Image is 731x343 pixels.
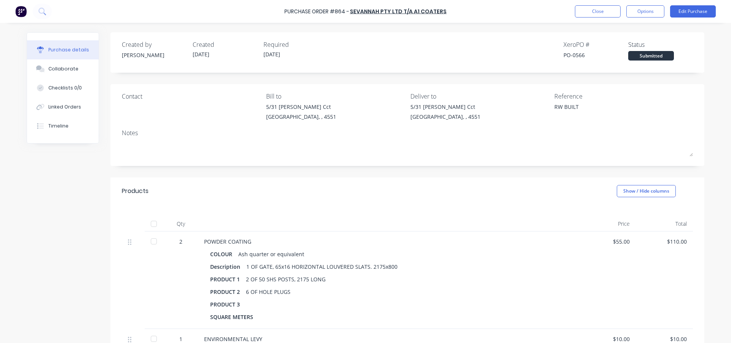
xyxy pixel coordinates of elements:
div: COLOUR [210,249,238,260]
div: [GEOGRAPHIC_DATA], , 4551 [410,113,480,121]
textarea: RW BUILT [554,103,650,120]
div: Xero PO # [563,40,628,49]
div: 2 OF 50 SHS POSTS, 2175 LONG [246,274,326,285]
div: [PERSON_NAME] [122,51,187,59]
div: POWDER COATING [204,238,573,246]
div: Timeline [48,123,69,129]
div: Reference [554,92,693,101]
div: 5/31 [PERSON_NAME] Cct [266,103,336,111]
button: Purchase details [27,40,99,59]
button: Edit Purchase [670,5,716,18]
div: SQUARE METERS [210,311,259,322]
div: Submitted [628,51,674,61]
div: PRODUCT 1 [210,274,246,285]
div: 5/31 [PERSON_NAME] Cct [410,103,480,111]
div: ENVIRONMENTAL LEVY [204,335,573,343]
button: Linked Orders [27,97,99,116]
div: 2 [170,238,192,246]
div: Linked Orders [48,104,81,110]
button: Options [626,5,664,18]
div: Collaborate [48,65,78,72]
a: SEVANNAH PTY LTD T/A A1 Coaters [350,8,447,15]
button: Show / Hide columns [617,185,676,197]
div: Required [263,40,328,49]
div: Created by [122,40,187,49]
div: PRODUCT 2 [210,286,246,297]
div: 6 OF HOLE PLUGS [246,286,290,297]
div: Products [122,187,148,196]
div: Contact [122,92,260,101]
div: Purchase Order #864 - [284,8,349,16]
div: Checklists 0/0 [48,85,82,91]
div: Notes [122,128,693,137]
div: $10.00 [585,335,630,343]
div: Status [628,40,693,49]
div: Bill to [266,92,405,101]
div: PRODUCT 3 [210,299,246,310]
div: PO-0566 [563,51,628,59]
div: [GEOGRAPHIC_DATA], , 4551 [266,113,336,121]
div: $10.00 [642,335,687,343]
div: Price [579,216,636,231]
div: 1 [170,335,192,343]
div: $110.00 [642,238,687,246]
img: Factory [15,6,27,17]
div: Purchase details [48,46,89,53]
div: $55.00 [585,238,630,246]
div: Total [636,216,693,231]
div: 1 OF GATE, 65x16 HORIZONTAL LOUVERED SLATS. 2175x800 [246,261,397,272]
div: Ash quarter or equivalent [238,249,304,260]
div: Deliver to [410,92,549,101]
div: Created [193,40,257,49]
button: Checklists 0/0 [27,78,99,97]
button: Close [575,5,621,18]
div: Description [210,261,246,272]
div: Qty [164,216,198,231]
button: Collaborate [27,59,99,78]
button: Timeline [27,116,99,136]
